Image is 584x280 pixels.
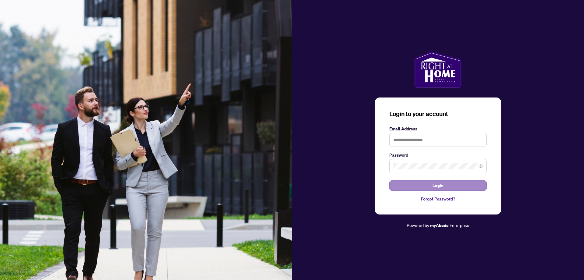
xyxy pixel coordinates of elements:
[407,222,429,228] span: Powered by
[389,110,487,118] h3: Login to your account
[430,222,449,229] a: myAbode
[414,51,461,88] img: ma-logo
[433,181,443,190] span: Login
[389,180,487,191] button: Login
[478,164,483,168] span: eye-invisible
[389,126,487,132] label: Email Address
[450,222,469,228] span: Enterprise
[389,152,487,158] label: Password
[389,196,487,202] a: Forgot Password?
